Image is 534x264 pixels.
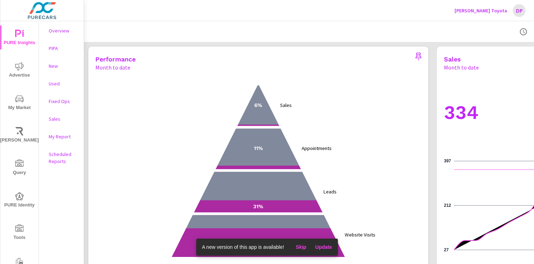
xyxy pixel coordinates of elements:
[513,4,526,17] div: DP
[39,43,84,54] div: PIPA
[49,27,78,34] p: Overview
[455,7,507,14] p: [PERSON_NAME] Toyota
[2,62,36,79] span: Advertise
[39,149,84,167] div: Scheduled Reports
[49,62,78,70] p: New
[95,63,130,72] p: Month to date
[2,192,36,209] span: PURE Identity
[49,133,78,140] p: My Report
[49,115,78,122] p: Sales
[49,80,78,87] p: Used
[2,30,36,47] span: PURE Insights
[2,127,36,144] span: [PERSON_NAME]
[39,61,84,71] div: New
[39,114,84,124] div: Sales
[202,244,284,250] span: A new version of this app is available!
[444,203,451,208] text: 212
[444,63,479,72] p: Month to date
[444,158,451,163] text: 397
[292,244,309,250] span: Skip
[290,241,312,253] button: Skip
[49,151,78,165] p: Scheduled Reports
[2,224,36,242] span: Tools
[323,188,337,195] text: Leads
[49,98,78,105] p: Fixed Ops
[39,96,84,107] div: Fixed Ops
[315,244,332,250] span: Update
[280,102,292,108] text: Sales
[49,45,78,52] p: PIPA
[2,160,36,177] span: Query
[444,247,449,252] text: 27
[39,25,84,36] div: Overview
[253,203,263,210] text: 31%
[95,55,136,63] h5: Performance
[345,232,375,238] text: Website Visits
[413,51,424,62] span: Save this to your personalized report
[254,102,262,108] text: 6%
[2,95,36,112] span: My Market
[39,78,84,89] div: Used
[454,256,479,263] p: [DATE]
[444,55,461,63] h5: Sales
[312,241,335,253] button: Update
[39,131,84,142] div: My Report
[254,145,263,151] text: 11%
[302,145,332,151] text: Appointments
